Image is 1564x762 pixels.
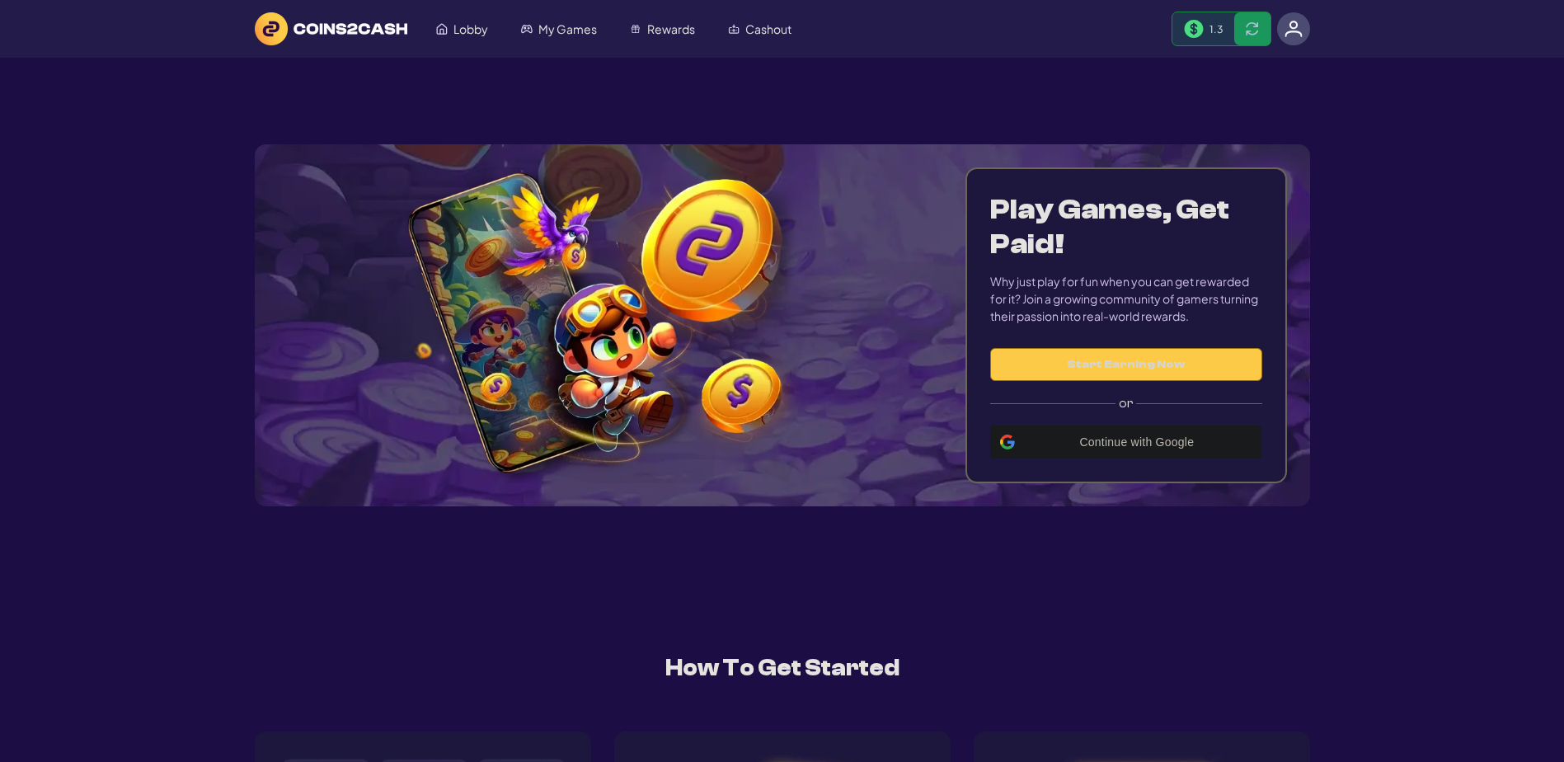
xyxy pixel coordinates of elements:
[990,273,1261,325] div: Why just play for fun when you can get rewarded for it? Join a growing community of gamers turnin...
[745,23,791,35] span: Cashout
[521,23,533,35] img: My Games
[712,13,808,45] a: Cashout
[436,23,448,35] img: Lobby
[630,23,641,35] img: Rewards
[453,23,488,35] span: Lobby
[538,23,597,35] span: My Games
[990,348,1261,381] button: Start Earning Now
[420,13,505,45] a: Lobby
[990,426,1261,459] div: Continue with Google
[255,651,1310,685] h2: How To Get Started
[1209,22,1223,35] span: 1.3
[1285,20,1303,38] img: avatar
[990,192,1261,261] h1: Play Games, Get Paid!
[990,381,1261,426] label: or
[728,23,740,35] img: Cashout
[255,12,407,45] img: logo text
[1022,435,1252,449] span: Continue with Google
[613,13,712,45] a: Rewards
[647,23,695,35] span: Rewards
[505,13,613,45] a: My Games
[1184,20,1204,39] img: Money Bill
